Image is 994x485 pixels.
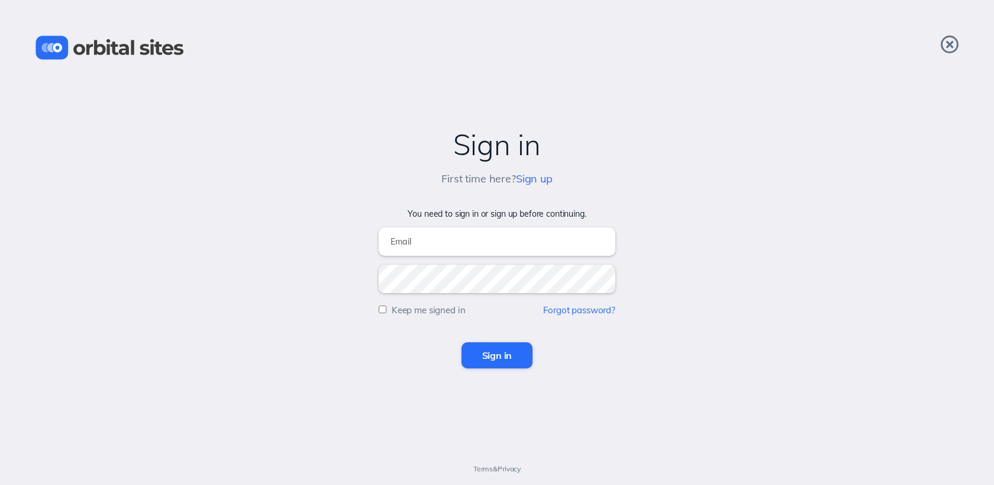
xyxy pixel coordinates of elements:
[498,464,521,473] a: Privacy
[516,172,553,185] a: Sign up
[461,342,533,368] input: Sign in
[441,173,553,185] h5: First time here?
[12,209,982,368] form: You need to sign in or sign up before continuing.
[12,129,982,161] h2: Sign in
[543,304,615,316] a: Forgot password?
[392,304,466,316] label: Keep me signed in
[473,464,493,473] a: Terms
[379,227,615,256] input: Email
[35,36,184,60] img: Orbital Sites Logo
